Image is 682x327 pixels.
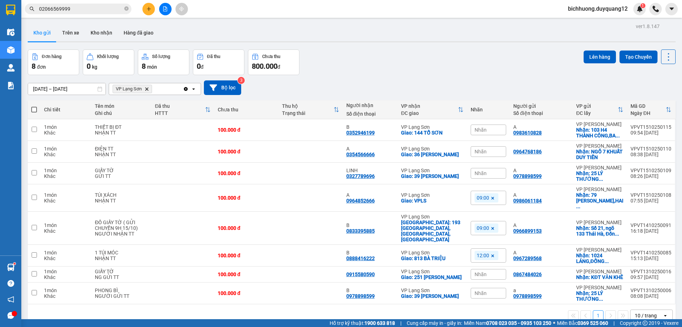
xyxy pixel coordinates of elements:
div: Chưa thu [262,54,280,59]
div: NGƯỜI GỬI TT [95,293,148,299]
div: 100.000 đ [218,170,275,176]
div: VP [PERSON_NAME] [576,186,623,192]
span: plus [146,6,151,11]
div: Giao: 813 BÀ TRIỆU [401,255,464,261]
button: Số lượng8món [138,49,189,75]
div: Nhận: 25 LÝ THƯỜNG KIỆT,HOÀN KIẾM,HÀ NỘI [576,170,623,182]
span: đơn [37,64,46,70]
div: 0833395885 [346,228,375,234]
button: Chưa thu800.000đ [248,49,299,75]
div: 0967289568 [513,255,542,261]
button: Lên hàng [584,51,616,63]
div: ĐIỆN TT [95,146,148,152]
img: logo-vxr [6,5,15,15]
input: Select a date range. [28,83,105,95]
div: 0964852666 [346,198,375,204]
div: Tên món [95,103,148,109]
div: VPVT1310250016 [630,269,671,274]
div: 100.000 đ [218,149,275,154]
div: Số điện thoại [346,111,394,117]
svg: open [191,86,196,92]
sup: 3 [238,77,245,84]
div: Đã thu [207,54,220,59]
div: Mã GD [630,103,666,109]
span: | [613,319,615,327]
span: 800.000 [252,62,277,70]
div: 1 món [44,192,88,198]
span: caret-down [669,6,675,12]
div: Khối lượng [97,54,119,59]
div: 100.000 đ [218,290,275,296]
div: Số lượng [152,54,170,59]
span: Hỗ trợ kỹ thuật: [330,319,395,327]
div: Khác [44,255,88,261]
div: Khác [44,152,88,157]
div: VPVT1310250006 [630,288,671,293]
div: 0966899153 [513,228,542,234]
span: 8 [32,62,36,70]
div: B [346,124,394,130]
div: Nhận: 1024 LÁNG,ĐỐNG ĐA,HÀ NỘI [576,253,623,264]
div: VP [PERSON_NAME] [576,121,623,127]
div: VP [PERSON_NAME] [576,285,623,290]
div: Khác [44,293,88,299]
button: 1 [593,310,603,321]
div: 08:38 [DATE] [630,152,671,157]
div: PHONG BÌ [95,288,148,293]
span: notification [7,296,14,303]
div: A [513,250,569,255]
div: VPVT1510250115 [630,124,671,130]
div: NHẬN TT [95,255,148,261]
button: Hàng đã giao [118,24,159,41]
th: Toggle SortBy [627,100,675,119]
div: NG GỬI TT [95,274,148,280]
span: aim [179,6,184,11]
div: VPVT1410250091 [630,222,671,228]
div: Nhận: 79 TRẦN XUÂN SOẠN,HAI BÀ TRƯNG,HÀ NỘI [576,192,623,209]
div: VP Lạng Sơn [401,214,464,220]
div: THIẾT BỊ ĐT [95,124,148,130]
span: search [29,6,34,11]
div: VP [PERSON_NAME] [576,143,623,149]
span: Nhãn [475,290,487,296]
span: close-circle [124,6,129,12]
img: phone-icon [653,6,659,12]
span: message [7,312,14,319]
span: đ [277,64,280,70]
div: 08:08 [DATE] [630,293,671,299]
img: solution-icon [7,82,15,89]
svg: open [662,313,668,318]
div: VP gửi [576,103,618,109]
div: Giao: VPLS [401,198,464,204]
th: Toggle SortBy [278,100,343,119]
div: 0978898599 [346,293,375,299]
div: Khác [44,198,88,204]
div: NHẬN TT [95,152,148,157]
input: Tìm tên, số ĐT hoặc mã đơn [39,5,123,13]
span: file-add [163,6,168,11]
div: Thu hộ [282,103,334,109]
div: 0867484026 [513,271,542,277]
div: LINH [346,168,394,173]
span: Miền Nam [464,319,551,327]
span: bichhuong.duyquang12 [562,4,633,13]
svg: Clear all [183,86,189,92]
div: 1 món [44,269,88,274]
div: 1 món [44,288,88,293]
div: NGƯỜI NHẬN TT [95,231,148,237]
div: 1 món [44,168,88,173]
span: VP Lạng Sơn, close by backspace [113,85,152,93]
div: 100.000 đ [218,195,275,201]
span: Miền Bắc [557,319,608,327]
span: ... [615,231,619,237]
span: món [147,64,157,70]
img: warehouse-icon [7,28,15,36]
div: B [346,288,394,293]
button: Tạo Chuyến [619,51,657,63]
span: 8 [142,62,146,70]
button: Kho nhận [85,24,118,41]
span: ... [599,176,603,182]
div: 1 món [44,250,88,255]
div: ĐC giao [401,110,458,116]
